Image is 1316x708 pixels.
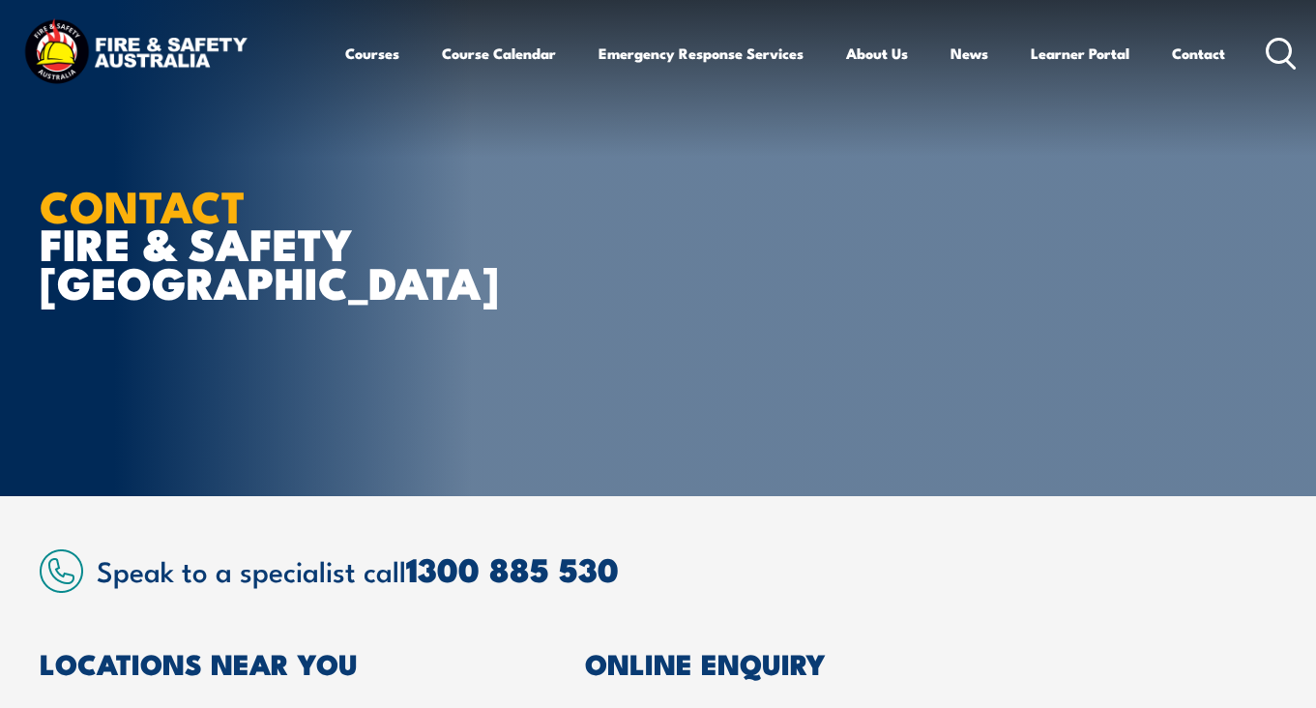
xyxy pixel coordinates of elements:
a: Course Calendar [442,30,556,76]
a: Courses [345,30,399,76]
a: 1300 885 530 [406,543,619,594]
h2: Speak to a specialist call [97,551,1277,587]
strong: CONTACT [40,171,246,238]
h2: ONLINE ENQUIRY [585,650,1277,675]
h1: FIRE & SAFETY [GEOGRAPHIC_DATA] [40,186,517,299]
a: Emergency Response Services [599,30,804,76]
a: Learner Portal [1031,30,1129,76]
h2: LOCATIONS NEAR YOU [40,650,498,675]
a: News [950,30,988,76]
a: About Us [846,30,908,76]
a: Contact [1172,30,1225,76]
